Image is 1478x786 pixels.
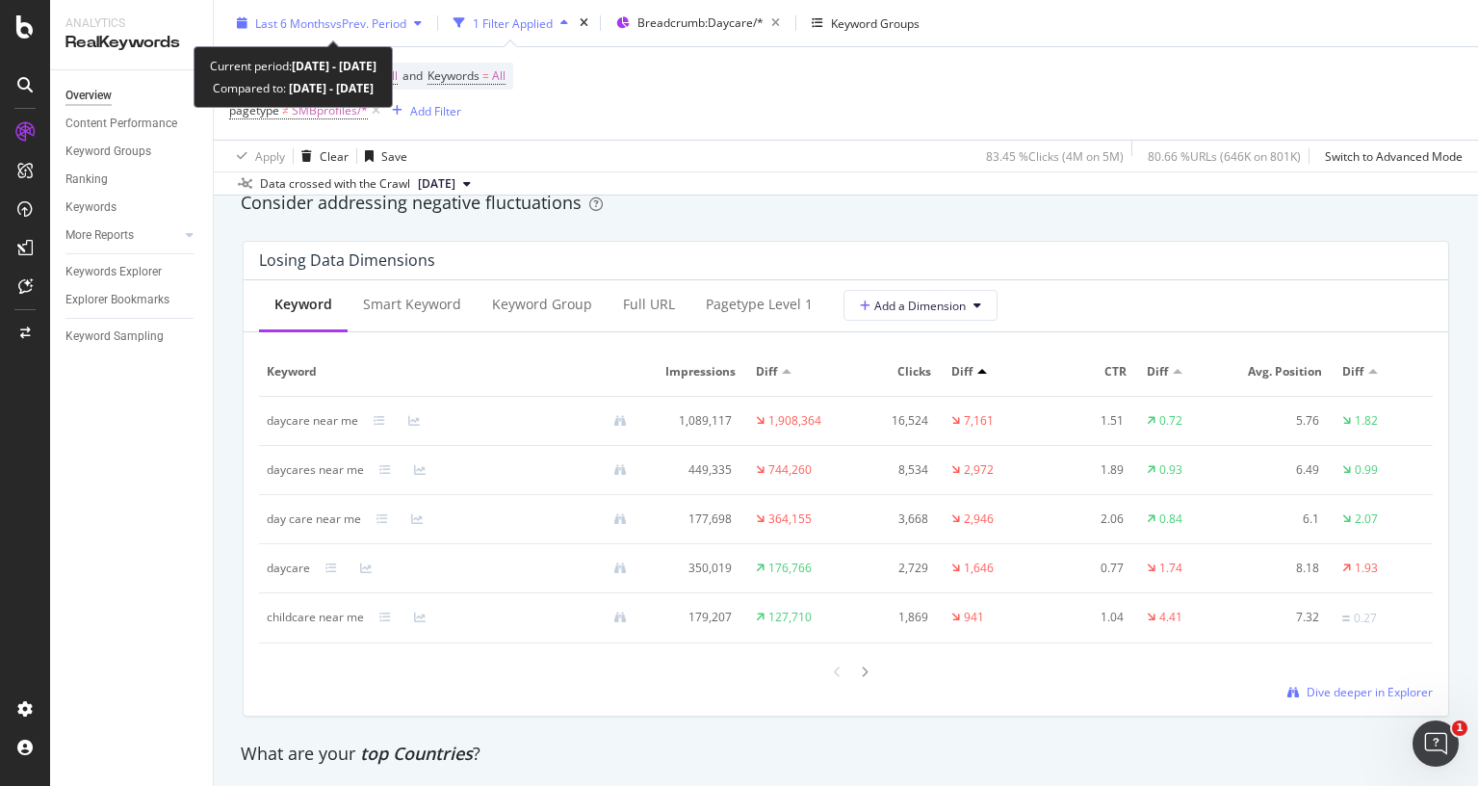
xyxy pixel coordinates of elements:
div: 2.07 [1355,511,1378,528]
div: 1 Filter Applied [473,14,553,31]
button: Save [357,141,407,171]
div: Apply [255,147,285,164]
iframe: Intercom live chat [1413,720,1459,767]
div: Losing Data Dimensions [259,250,435,270]
div: 0.99 [1355,461,1378,479]
span: top Countries [360,742,473,765]
div: Compared to: [213,77,374,99]
div: 350,019 [658,560,732,577]
div: 941 [964,609,984,626]
div: 80.66 % URLs ( 646K on 801K ) [1148,147,1301,164]
div: Ranking [65,170,108,190]
div: 6.49 [1245,461,1319,479]
button: Last 6 MonthsvsPrev. Period [229,8,429,39]
span: Diff [1342,363,1363,380]
span: SMBprofiles/* [292,97,368,124]
div: Keyword Sampling [65,327,164,347]
span: Diff [1147,363,1168,380]
span: Clicks [853,363,931,380]
div: Analytics [65,15,197,32]
a: Explorer Bookmarks [65,290,199,310]
div: 177,698 [658,511,732,528]
a: Keyword Sampling [65,327,199,347]
div: Content Performance [65,114,177,134]
span: Last 6 Months [255,14,330,31]
b: [DATE] - [DATE] [286,80,374,96]
span: All [492,63,506,90]
div: 1.74 [1159,560,1182,577]
div: 1,908,364 [768,412,821,430]
div: 179,207 [658,609,732,626]
div: 8,534 [853,461,927,479]
div: Current period: [210,55,376,77]
div: 2,729 [853,560,927,577]
span: Diff [951,363,972,380]
div: Explorer Bookmarks [65,290,169,310]
div: Save [381,147,407,164]
img: Equal [1342,616,1350,621]
div: Overview [65,86,112,106]
div: times [576,13,592,33]
button: [DATE] [410,172,479,196]
span: Dive deeper in Explorer [1307,684,1433,700]
button: 1 Filter Applied [446,8,576,39]
div: daycare [267,560,310,577]
div: 6.1 [1245,511,1319,528]
a: Keywords Explorer [65,262,199,282]
div: Data crossed with the Crawl [260,175,410,193]
div: 176,766 [768,560,812,577]
button: Breadcrumb:Daycare/* [609,8,788,39]
button: Add a Dimension [843,290,998,321]
button: Clear [294,141,349,171]
div: Smart Keyword [363,295,461,314]
div: 0.27 [1354,610,1377,627]
div: Consider addressing negative fluctuations [241,191,1451,216]
button: Switch to Advanced Mode [1317,141,1463,171]
a: Overview [65,86,199,106]
a: Keywords [65,197,199,218]
div: 2,946 [964,511,994,528]
span: vs Prev. Period [330,14,406,31]
div: Keyword Groups [831,14,920,31]
span: CTR [1050,363,1128,380]
div: Clear [320,147,349,164]
span: Keywords [428,67,480,84]
button: Keyword Groups [804,8,927,39]
span: Add a Dimension [860,298,966,314]
div: 83.45 % Clicks ( 4M on 5M ) [986,147,1124,164]
span: Diff [756,363,777,380]
div: 1,646 [964,560,994,577]
div: 16,524 [853,412,927,430]
b: [DATE] - [DATE] [292,58,376,74]
span: Avg. Position [1245,363,1323,380]
div: 0.84 [1159,511,1182,528]
a: Dive deeper in Explorer [1287,684,1433,700]
div: daycares near me [267,461,364,479]
button: Add Filter [384,99,461,122]
span: 1 [1452,720,1467,736]
div: 364,155 [768,511,812,528]
div: Add Filter [410,102,461,118]
div: 3,668 [853,511,927,528]
div: 1.51 [1050,412,1124,430]
div: childcare near me [267,609,364,626]
div: 1,089,117 [658,412,732,430]
span: pagetype [229,102,279,118]
div: RealKeywords [65,32,197,54]
div: day care near me [267,511,361,528]
a: Keyword Groups [65,142,199,162]
div: 0.93 [1159,461,1182,479]
div: Keyword [274,295,332,314]
span: 2025 Aug. 1st [418,175,455,193]
span: Breadcrumb: Daycare/* [637,14,764,31]
div: 1,869 [853,609,927,626]
div: pagetype Level 1 [706,295,813,314]
div: 2.06 [1050,511,1124,528]
div: 5.76 [1245,412,1319,430]
button: Apply [229,141,285,171]
div: 7,161 [964,412,994,430]
div: Keyword Group [492,295,592,314]
div: More Reports [65,225,134,246]
div: 2,972 [964,461,994,479]
a: Ranking [65,170,199,190]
